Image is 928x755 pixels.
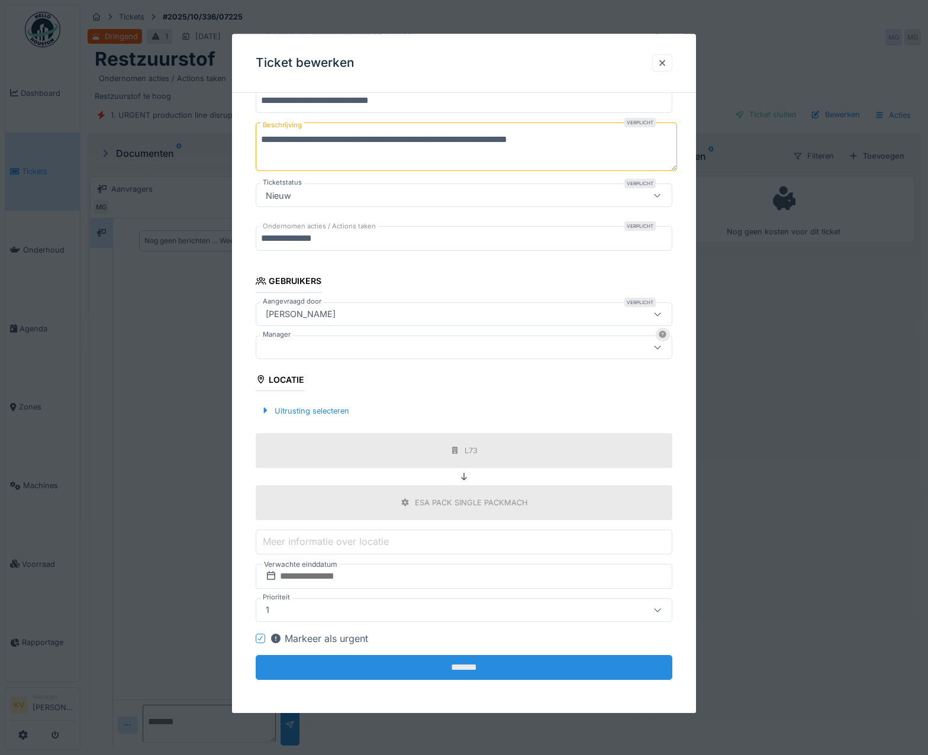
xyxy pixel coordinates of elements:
div: Markeer als urgent [270,631,368,646]
label: Prioriteit [260,592,292,602]
label: Manager [260,330,293,340]
div: Verplicht [624,118,656,128]
label: Meer informatie over locatie [260,535,391,549]
div: Locatie [256,371,304,391]
label: Titel [260,84,279,94]
label: Verwachte einddatum [263,558,339,571]
label: Ondernomen acties / Actions taken [260,222,378,232]
div: [PERSON_NAME] [261,308,340,321]
div: Verplicht [624,179,656,189]
label: Aangevraagd door [260,296,324,306]
div: ESA PACK SINGLE PACKMACH [415,497,528,508]
div: Gebruikers [256,273,321,293]
h3: Ticket bewerken [256,56,355,70]
div: L73 [465,445,478,456]
div: Verplicht [624,298,656,307]
label: Beschrijving [260,118,304,133]
label: Ticketstatus [260,178,304,188]
div: Nieuw [261,189,296,202]
div: Uitrusting selecteren [256,403,354,419]
div: Verplicht [624,222,656,231]
div: 1 [261,604,274,617]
